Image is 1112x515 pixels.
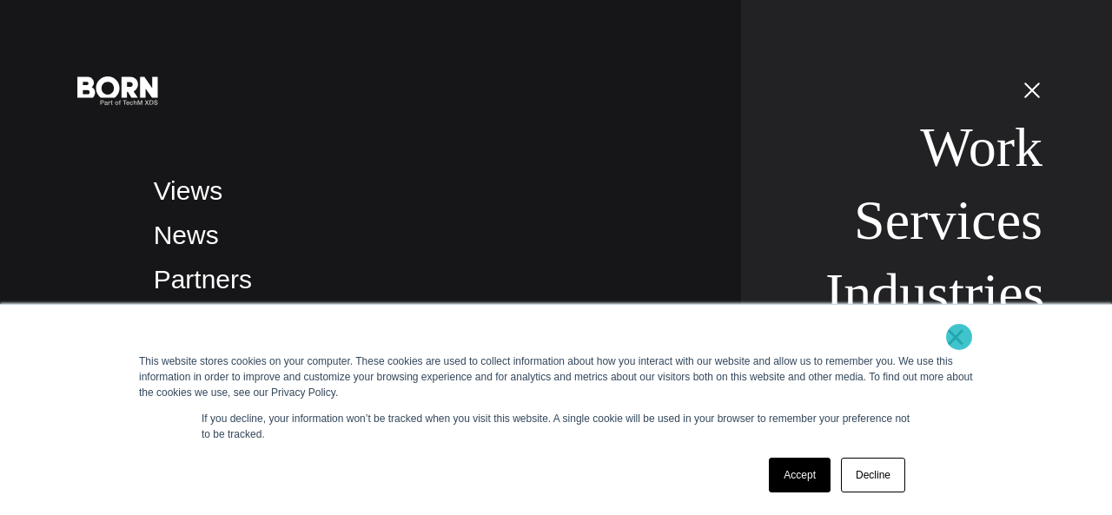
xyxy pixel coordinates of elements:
p: If you decline, your information won’t be tracked when you visit this website. A single cookie wi... [202,411,910,442]
button: Open [1011,71,1053,108]
a: Partners [154,265,252,294]
a: × [945,329,966,345]
a: Decline [841,458,905,492]
a: Services [854,189,1042,251]
div: This website stores cookies on your computer. These cookies are used to collect information about... [139,353,973,400]
a: Views [154,176,222,205]
a: News [154,221,219,249]
a: Work [920,116,1042,178]
a: Industries [825,262,1045,324]
a: Accept [769,458,831,492]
